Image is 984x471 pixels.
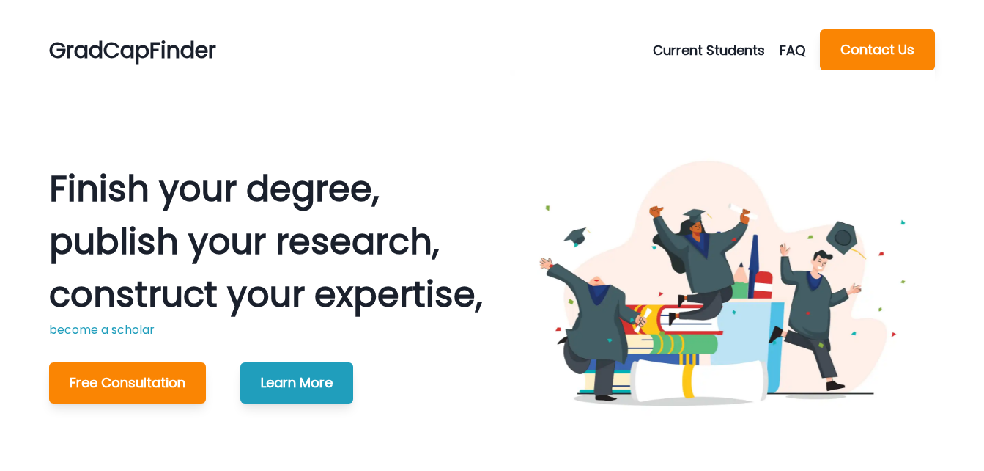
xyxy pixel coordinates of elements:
p: GradCapFinder [49,34,216,67]
button: Learn More [240,362,353,404]
button: Contact Us [820,29,935,70]
p: Finish your degree, publish your research, construct your expertise, [49,163,483,321]
button: Current Students [653,40,780,60]
p: become a scholar [49,321,483,339]
button: Free Consultation [49,362,206,404]
a: FAQ [780,40,820,60]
